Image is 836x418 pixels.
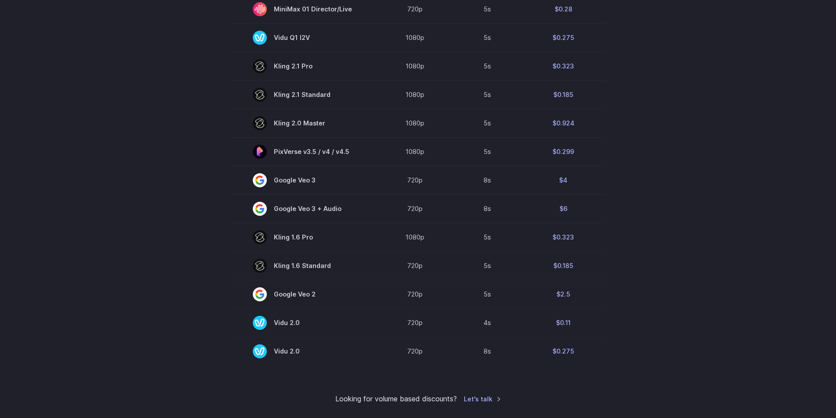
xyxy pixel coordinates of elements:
td: 8s [453,166,522,194]
td: $0.924 [522,109,605,137]
td: 4s [453,308,522,337]
td: 5s [453,80,522,109]
td: 5s [453,23,522,52]
td: $4 [522,166,605,194]
td: 720p [377,251,453,280]
span: Vidu Q1 I2V [253,31,356,45]
td: 5s [453,137,522,166]
td: 5s [453,251,522,280]
span: Vidu 2.0 [253,344,356,358]
span: PixVerse v3.5 / v4 / v4.5 [253,145,356,159]
span: Google Veo 2 [253,287,356,301]
td: 1080p [377,223,453,251]
td: 720p [377,308,453,337]
span: Google Veo 3 + Audio [253,202,356,216]
span: Kling 2.0 Master [253,116,356,130]
td: 8s [453,337,522,365]
td: $0.299 [522,137,605,166]
span: Vidu 2.0 [253,316,356,330]
a: Let's talk [464,394,501,404]
span: Kling 2.1 Pro [253,59,356,73]
td: $0.185 [522,251,605,280]
td: 720p [377,194,453,223]
td: $0.275 [522,23,605,52]
td: 5s [453,52,522,80]
span: Kling 1.6 Standard [253,259,356,273]
td: 1080p [377,137,453,166]
span: MiniMax 01 Director/Live [253,2,356,16]
td: $0.275 [522,337,605,365]
td: 1080p [377,80,453,109]
td: $0.323 [522,223,605,251]
td: $2.5 [522,280,605,308]
span: Kling 2.1 Standard [253,88,356,102]
td: $0.11 [522,308,605,337]
td: 1080p [377,52,453,80]
td: 720p [377,166,453,194]
td: $6 [522,194,605,223]
td: $0.323 [522,52,605,80]
span: Google Veo 3 [253,173,356,187]
td: 1080p [377,23,453,52]
small: Looking for volume based discounts? [335,393,457,405]
td: $0.185 [522,80,605,109]
td: 8s [453,194,522,223]
td: 720p [377,280,453,308]
td: 1080p [377,109,453,137]
td: 720p [377,337,453,365]
td: 5s [453,280,522,308]
span: Kling 1.6 Pro [253,230,356,244]
td: 5s [453,223,522,251]
td: 5s [453,109,522,137]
